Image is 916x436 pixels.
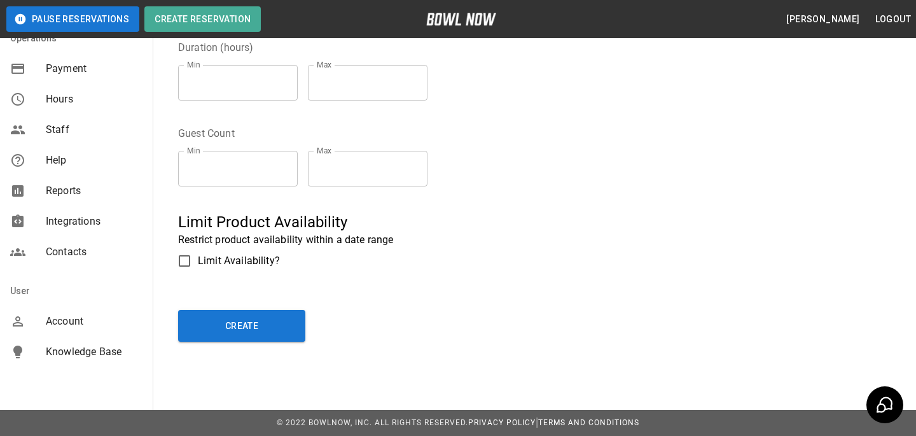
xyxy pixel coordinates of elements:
[46,214,142,229] span: Integrations
[178,232,643,248] p: Restrict product availability within a date range
[870,8,916,31] button: Logout
[46,244,142,260] span: Contacts
[178,310,305,342] button: Create
[6,6,139,32] button: Pause Reservations
[46,61,142,76] span: Payment
[178,212,643,232] h5: Limit Product Availability
[46,183,142,199] span: Reports
[46,314,142,329] span: Account
[198,253,280,269] span: Limit Availability?
[46,92,142,107] span: Hours
[277,418,468,427] span: © 2022 BowlNow, Inc. All Rights Reserved.
[538,418,639,427] a: Terms and Conditions
[426,13,496,25] img: logo
[178,40,253,55] legend: Duration (hours)
[144,6,261,32] button: Create Reservation
[781,8,864,31] button: [PERSON_NAME]
[46,344,142,360] span: Knowledge Base
[178,126,235,141] legend: Guest Count
[468,418,536,427] a: Privacy Policy
[46,153,142,168] span: Help
[46,122,142,137] span: Staff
